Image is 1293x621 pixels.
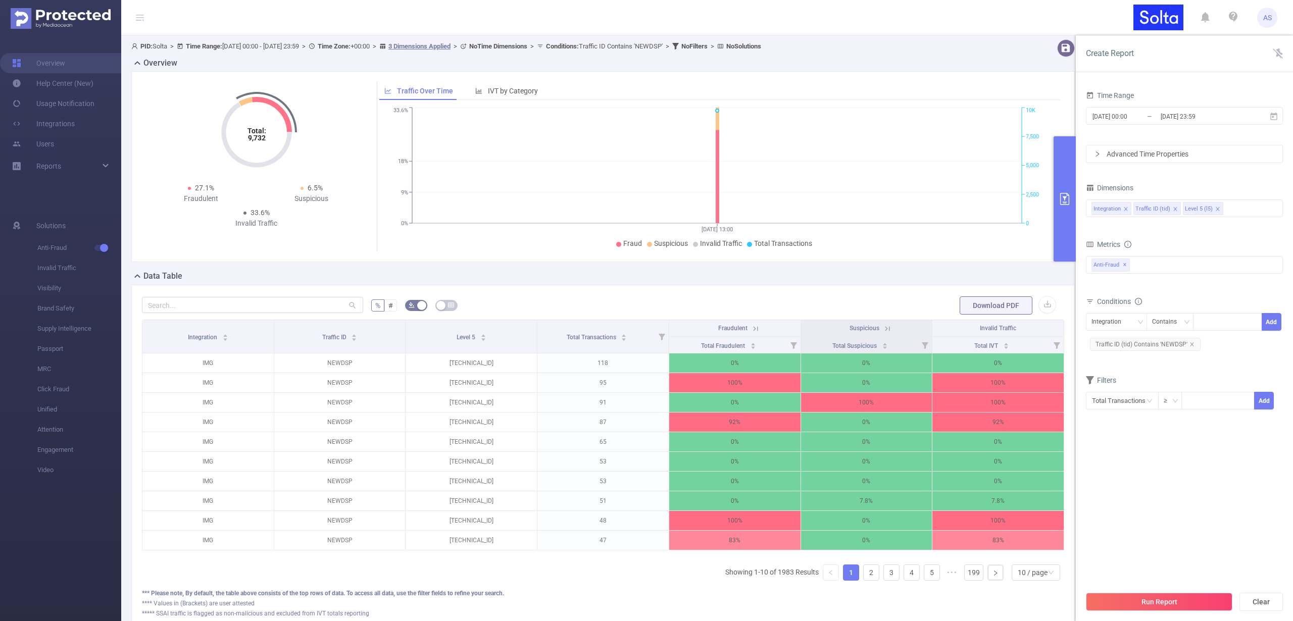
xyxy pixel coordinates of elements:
[750,341,756,347] div: Sort
[188,334,219,341] span: Integration
[992,570,999,576] i: icon: right
[11,8,111,29] img: Protected Media
[142,297,363,313] input: Search...
[669,452,801,471] p: 0%
[663,42,672,50] span: >
[406,472,537,491] p: [TECHNICAL_ID]
[1254,392,1274,409] button: Add
[932,432,1064,451] p: 0%
[567,334,618,341] span: Total Transactions
[406,491,537,510] p: [TECHNICAL_ID]
[37,379,121,399] span: Click Fraud
[397,87,453,95] span: Traffic Over Time
[700,239,742,247] span: Invalid Traffic
[1050,337,1064,353] i: Filter menu
[1086,91,1134,99] span: Time Range
[142,412,274,432] p: IMG
[546,42,579,50] b: Conditions :
[801,393,932,412] p: 100%
[401,189,408,196] tspan: 9%
[669,432,801,451] p: 0%
[1004,341,1009,344] i: icon: caret-up
[1091,110,1173,123] input: Start date
[1093,202,1121,216] div: Integration
[1026,163,1039,169] tspan: 5,000
[882,345,887,348] i: icon: caret-down
[143,270,182,282] h2: Data Table
[388,42,451,50] u: 3 Dimensions Applied
[274,531,406,550] p: NEWDSP
[701,342,747,349] span: Total Fraudulent
[167,42,177,50] span: >
[965,565,983,580] a: 199
[406,373,537,392] p: [TECHNICAL_ID]
[924,565,939,580] a: 5
[406,531,537,550] p: [TECHNICAL_ID]
[801,373,932,392] p: 0%
[274,452,406,471] p: NEWDSP
[537,452,669,471] p: 53
[448,302,454,308] i: icon: table
[1086,240,1120,248] span: Metrics
[146,193,257,204] div: Fraudulent
[299,42,309,50] span: >
[801,412,932,432] p: 0%
[932,373,1064,392] p: 100%
[980,325,1016,332] span: Invalid Traffic
[1123,206,1128,213] i: icon: close
[488,87,538,95] span: IVT by Category
[142,373,274,392] p: IMG
[142,599,1064,608] div: **** Values in (Brackets) are user attested
[801,452,932,471] p: 0%
[537,511,669,530] p: 48
[1018,565,1048,580] div: 10 / page
[142,393,274,412] p: IMG
[274,353,406,373] p: NEWDSP
[480,337,486,340] i: icon: caret-down
[201,218,312,229] div: Invalid Traffic
[37,278,121,298] span: Visibility
[669,531,801,550] p: 83%
[1173,206,1178,213] i: icon: close
[754,239,812,247] span: Total Transactions
[1137,319,1143,326] i: icon: down
[932,531,1064,550] p: 83%
[469,42,527,50] b: No Time Dimensions
[195,184,214,192] span: 27.1%
[1026,220,1029,227] tspan: 0
[140,42,153,50] b: PID:
[904,565,919,580] a: 4
[247,134,265,142] tspan: 9,732
[222,333,228,336] i: icon: caret-up
[1091,314,1128,330] div: Integration
[1239,593,1283,611] button: Clear
[12,53,65,73] a: Overview
[1091,258,1130,272] span: Anti-Fraud
[37,298,121,319] span: Brand Safety
[222,333,228,339] div: Sort
[142,472,274,491] p: IMG
[1091,202,1131,215] li: Integration
[142,589,1064,598] div: *** Please note, By default, the table above consists of the top rows of data. To access all data...
[37,399,121,420] span: Unified
[702,226,733,233] tspan: [DATE] 13:00
[843,565,859,580] a: 1
[1215,206,1220,213] i: icon: close
[546,42,663,50] span: Traffic ID Contains 'NEWDSP'
[801,511,932,530] p: 0%
[882,341,888,347] div: Sort
[843,564,859,581] li: 1
[750,345,756,348] i: icon: caret-down
[944,564,960,581] li: Next 5 Pages
[257,193,367,204] div: Suspicious
[247,127,266,135] tspan: Total:
[669,393,801,412] p: 0%
[932,452,1064,471] p: 0%
[1135,202,1170,216] div: Traffic ID (tid)
[960,296,1032,315] button: Download PDF
[406,432,537,451] p: [TECHNICAL_ID]
[1026,108,1035,114] tspan: 10K
[12,114,75,134] a: Integrations
[801,531,932,550] p: 0%
[388,301,393,309] span: #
